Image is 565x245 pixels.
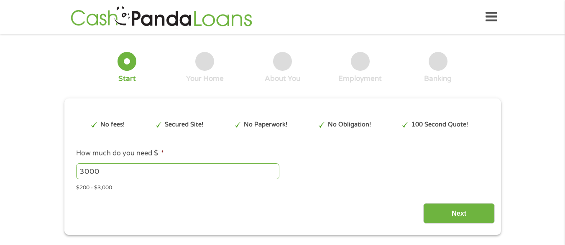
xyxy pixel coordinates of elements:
div: Employment [338,74,382,83]
p: No Obligation! [328,120,371,129]
p: Secured Site! [165,120,203,129]
p: No Paperwork! [244,120,287,129]
div: About You [265,74,300,83]
div: $200 - $3,000 [76,181,488,192]
label: How much do you need $ [76,149,164,158]
img: GetLoanNow Logo [68,5,255,29]
p: No fees! [100,120,125,129]
input: Next [423,203,495,224]
p: 100 Second Quote! [412,120,468,129]
div: Banking [424,74,452,83]
div: Start [118,74,136,83]
div: Your Home [186,74,224,83]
